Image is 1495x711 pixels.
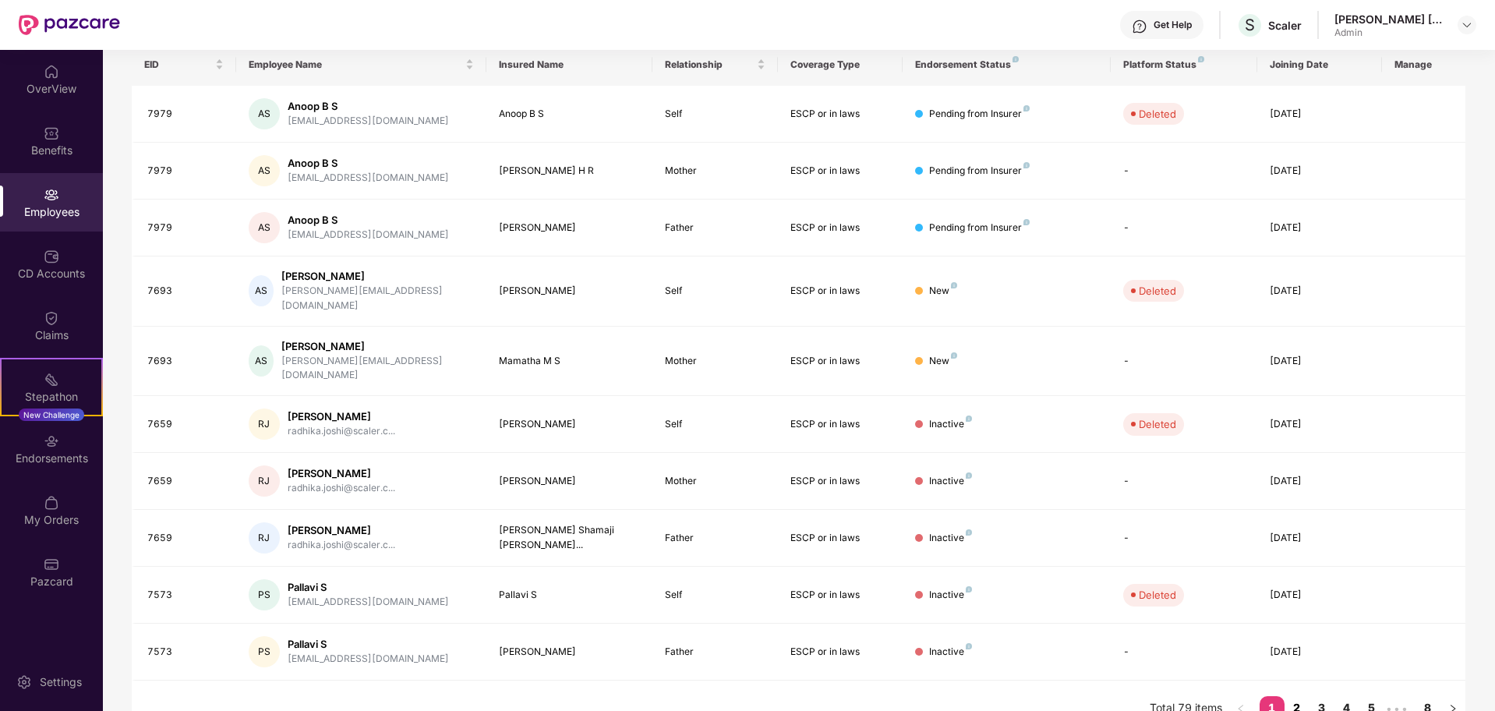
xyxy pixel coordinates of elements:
[1268,18,1302,33] div: Scaler
[1270,164,1370,179] div: [DATE]
[1257,44,1382,86] th: Joining Date
[288,213,449,228] div: Anoop B S
[19,409,84,421] div: New Challenge
[288,171,449,186] div: [EMAIL_ADDRESS][DOMAIN_NAME]
[288,580,449,595] div: Pallavi S
[1334,27,1444,39] div: Admin
[19,15,120,35] img: New Pazcare Logo
[288,595,449,610] div: [EMAIL_ADDRESS][DOMAIN_NAME]
[966,416,972,422] img: svg+xml;base64,PHN2ZyB4bWxucz0iaHR0cDovL3d3dy53My5vcmcvMjAwMC9zdmciIHdpZHRoPSI4IiBoZWlnaHQ9IjgiIH...
[929,107,1030,122] div: Pending from Insurer
[281,354,474,384] div: [PERSON_NAME][EMAIL_ADDRESS][DOMAIN_NAME]
[790,588,890,603] div: ESCP or in laws
[665,164,765,179] div: Mother
[147,645,224,660] div: 7573
[665,284,765,299] div: Self
[147,107,224,122] div: 7979
[790,354,890,369] div: ESCP or in laws
[499,107,641,122] div: Anoop B S
[790,221,890,235] div: ESCP or in laws
[249,155,280,186] div: AS
[16,674,32,690] img: svg+xml;base64,PHN2ZyBpZD0iU2V0dGluZy0yMHgyMCIgeG1sbnM9Imh0dHA6Ly93d3cudzMub3JnLzIwMDAvc3ZnIiB3aW...
[665,417,765,432] div: Self
[44,126,59,141] img: svg+xml;base64,PHN2ZyBpZD0iQmVuZWZpdHMiIHhtbG5zPSJodHRwOi8vd3d3LnczLm9yZy8yMDAwL3N2ZyIgd2lkdGg9Ij...
[288,424,395,439] div: radhika.joshi@scaler.c...
[966,586,972,592] img: svg+xml;base64,PHN2ZyB4bWxucz0iaHR0cDovL3d3dy53My5vcmcvMjAwMC9zdmciIHdpZHRoPSI4IiBoZWlnaHQ9IjgiIH...
[249,409,280,440] div: RJ
[499,417,641,432] div: [PERSON_NAME]
[1334,12,1444,27] div: [PERSON_NAME] [PERSON_NAME]
[288,409,395,424] div: [PERSON_NAME]
[281,284,474,313] div: [PERSON_NAME][EMAIL_ADDRESS][DOMAIN_NAME]
[929,284,957,299] div: New
[790,531,890,546] div: ESCP or in laws
[929,221,1030,235] div: Pending from Insurer
[966,529,972,536] img: svg+xml;base64,PHN2ZyB4bWxucz0iaHR0cDovL3d3dy53My5vcmcvMjAwMC9zdmciIHdpZHRoPSI4IiBoZWlnaHQ9IjgiIH...
[281,269,474,284] div: [PERSON_NAME]
[1382,44,1465,86] th: Manage
[929,417,972,432] div: Inactive
[1139,416,1176,432] div: Deleted
[665,221,765,235] div: Father
[1123,58,1244,71] div: Platform Status
[790,107,890,122] div: ESCP or in laws
[249,98,280,129] div: AS
[288,538,395,553] div: radhika.joshi@scaler.c...
[288,99,449,114] div: Anoop B S
[665,588,765,603] div: Self
[1461,19,1473,31] img: svg+xml;base64,PHN2ZyBpZD0iRHJvcGRvd24tMzJ4MzIiIHhtbG5zPSJodHRwOi8vd3d3LnczLm9yZy8yMDAwL3N2ZyIgd2...
[147,417,224,432] div: 7659
[790,284,890,299] div: ESCP or in laws
[1111,200,1256,256] td: -
[288,228,449,242] div: [EMAIL_ADDRESS][DOMAIN_NAME]
[499,588,641,603] div: Pallavi S
[1111,624,1256,681] td: -
[790,474,890,489] div: ESCP or in laws
[966,643,972,649] img: svg+xml;base64,PHN2ZyB4bWxucz0iaHR0cDovL3d3dy53My5vcmcvMjAwMC9zdmciIHdpZHRoPSI4IiBoZWlnaHQ9IjgiIH...
[147,354,224,369] div: 7693
[44,310,59,326] img: svg+xml;base64,PHN2ZyBpZD0iQ2xhaW0iIHhtbG5zPSJodHRwOi8vd3d3LnczLm9yZy8yMDAwL3N2ZyIgd2lkdGg9IjIwIi...
[249,465,280,497] div: RJ
[1270,588,1370,603] div: [DATE]
[249,58,462,71] span: Employee Name
[249,636,280,667] div: PS
[1245,16,1255,34] span: S
[790,645,890,660] div: ESCP or in laws
[147,284,224,299] div: 7693
[486,44,653,86] th: Insured Name
[147,164,224,179] div: 7979
[236,44,486,86] th: Employee Name
[44,64,59,80] img: svg+xml;base64,PHN2ZyBpZD0iSG9tZSIgeG1sbnM9Imh0dHA6Ly93d3cudzMub3JnLzIwMDAvc3ZnIiB3aWR0aD0iMjAiIG...
[1139,106,1176,122] div: Deleted
[1139,587,1176,603] div: Deleted
[249,579,280,610] div: PS
[1270,221,1370,235] div: [DATE]
[499,523,641,553] div: [PERSON_NAME] Shamaji [PERSON_NAME]...
[929,354,957,369] div: New
[665,107,765,122] div: Self
[929,164,1030,179] div: Pending from Insurer
[1132,19,1147,34] img: svg+xml;base64,PHN2ZyBpZD0iSGVscC0zMngzMiIgeG1sbnM9Imh0dHA6Ly93d3cudzMub3JnLzIwMDAvc3ZnIiB3aWR0aD...
[1270,107,1370,122] div: [DATE]
[929,474,972,489] div: Inactive
[652,44,777,86] th: Relationship
[499,354,641,369] div: Mamatha M S
[147,474,224,489] div: 7659
[249,345,274,377] div: AS
[499,474,641,489] div: [PERSON_NAME]
[665,474,765,489] div: Mother
[288,652,449,667] div: [EMAIL_ADDRESS][DOMAIN_NAME]
[1154,19,1192,31] div: Get Help
[1023,162,1030,168] img: svg+xml;base64,PHN2ZyB4bWxucz0iaHR0cDovL3d3dy53My5vcmcvMjAwMC9zdmciIHdpZHRoPSI4IiBoZWlnaHQ9IjgiIH...
[499,284,641,299] div: [PERSON_NAME]
[1198,56,1204,62] img: svg+xml;base64,PHN2ZyB4bWxucz0iaHR0cDovL3d3dy53My5vcmcvMjAwMC9zdmciIHdpZHRoPSI4IiBoZWlnaHQ9IjgiIH...
[1023,105,1030,111] img: svg+xml;base64,PHN2ZyB4bWxucz0iaHR0cDovL3d3dy53My5vcmcvMjAwMC9zdmciIHdpZHRoPSI4IiBoZWlnaHQ9IjgiIH...
[44,249,59,264] img: svg+xml;base64,PHN2ZyBpZD0iQ0RfQWNjb3VudHMiIGRhdGEtbmFtZT0iQ0QgQWNjb3VudHMiIHhtbG5zPSJodHRwOi8vd3...
[929,588,972,603] div: Inactive
[499,164,641,179] div: [PERSON_NAME] H R
[288,466,395,481] div: [PERSON_NAME]
[1111,453,1256,510] td: -
[778,44,903,86] th: Coverage Type
[44,433,59,449] img: svg+xml;base64,PHN2ZyBpZD0iRW5kb3JzZW1lbnRzIiB4bWxucz0iaHR0cDovL3d3dy53My5vcmcvMjAwMC9zdmciIHdpZH...
[499,645,641,660] div: [PERSON_NAME]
